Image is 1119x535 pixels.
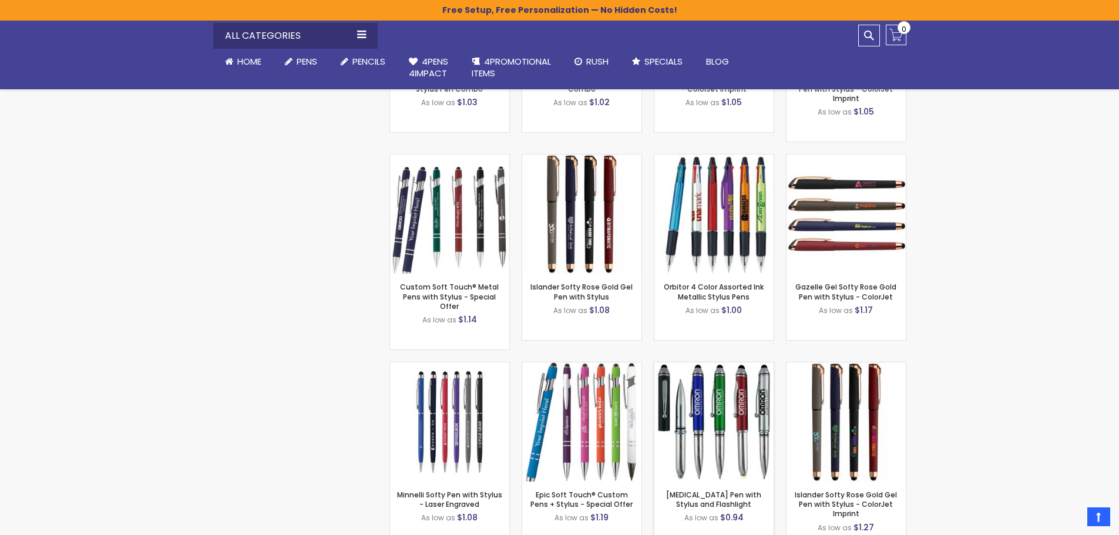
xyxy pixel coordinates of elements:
[522,362,641,372] a: Epic Soft Touch® Custom Pens + Stylus - Special Offer
[390,154,509,274] img: Custom Soft Touch® Metal Pens with Stylus - Special Offer
[654,362,774,482] img: Kyra Pen with Stylus and Flashlight
[685,97,720,107] span: As low as
[795,282,896,301] a: Gazelle Gel Softy Rose Gold Pen with Stylus - ColorJet
[531,75,633,94] a: Neon Stylus Highlighter-Pen Combo
[902,23,906,35] span: 0
[853,521,874,533] span: $1.27
[721,96,742,108] span: $1.05
[553,97,587,107] span: As low as
[853,106,874,117] span: $1.05
[787,362,906,482] img: Islander Softy Rose Gold Gel Pen with Stylus - ColorJet Imprint
[819,305,853,315] span: As low as
[654,154,774,274] img: Orbitor 4 Color Assorted Ink Metallic Stylus Pens
[886,25,906,45] a: 0
[472,55,551,79] span: 4PROMOTIONAL ITEMS
[694,49,741,75] a: Blog
[666,490,761,509] a: [MEDICAL_DATA] Pen with Stylus and Flashlight
[213,23,378,49] div: All Categories
[661,75,767,94] a: Islander Softy Gel with Stylus - ColorJet Imprint
[460,49,563,87] a: 4PROMOTIONALITEMS
[654,154,774,164] a: Orbitor 4 Color Assorted Ink Metallic Stylus Pens
[720,512,744,523] span: $0.94
[795,490,897,519] a: Islander Softy Rose Gold Gel Pen with Stylus - ColorJet Imprint
[530,490,633,509] a: Epic Soft Touch® Custom Pens + Stylus - Special Offer
[458,314,477,325] span: $1.14
[787,154,906,164] a: Gazelle Gel Softy Rose Gold Pen with Stylus - ColorJet
[818,107,852,117] span: As low as
[390,362,509,372] a: Minnelli Softy Pen with Stylus - Laser Engraved
[590,512,609,523] span: $1.19
[397,490,502,509] a: Minnelli Softy Pen with Stylus - Laser Engraved
[297,55,317,68] span: Pens
[522,362,641,482] img: Epic Soft Touch® Custom Pens + Stylus - Special Offer
[457,96,478,108] span: $1.03
[664,282,764,301] a: Orbitor 4 Color Assorted Ink Metallic Stylus Pens
[684,513,718,523] span: As low as
[654,362,774,372] a: Kyra Pen with Stylus and Flashlight
[421,513,455,523] span: As low as
[457,512,478,523] span: $1.08
[787,362,906,372] a: Islander Softy Rose Gold Gel Pen with Stylus - ColorJet Imprint
[555,513,589,523] span: As low as
[706,55,729,68] span: Blog
[787,154,906,274] img: Gazelle Gel Softy Rose Gold Pen with Stylus - ColorJet
[530,282,633,301] a: Islander Softy Rose Gold Gel Pen with Stylus
[409,55,448,79] span: 4Pens 4impact
[589,96,610,108] span: $1.02
[563,49,620,75] a: Rush
[352,55,385,68] span: Pencils
[390,362,509,482] img: Minnelli Softy Pen with Stylus - Laser Engraved
[553,305,587,315] span: As low as
[586,55,609,68] span: Rush
[401,75,498,94] a: Souvenir® Jalan Highlighter Stylus Pen Combo
[522,154,641,274] img: Islander Softy Rose Gold Gel Pen with Stylus
[721,304,742,316] span: $1.00
[273,49,329,75] a: Pens
[818,523,852,533] span: As low as
[421,97,455,107] span: As low as
[522,154,641,164] a: Islander Softy Rose Gold Gel Pen with Stylus
[213,49,273,75] a: Home
[422,315,456,325] span: As low as
[589,304,610,316] span: $1.08
[855,304,873,316] span: $1.17
[644,55,683,68] span: Specials
[1087,507,1110,526] a: Top
[685,305,720,315] span: As low as
[237,55,261,68] span: Home
[329,49,397,75] a: Pencils
[620,49,694,75] a: Specials
[390,154,509,164] a: Custom Soft Touch® Metal Pens with Stylus - Special Offer
[397,49,460,87] a: 4Pens4impact
[400,282,499,311] a: Custom Soft Touch® Metal Pens with Stylus - Special Offer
